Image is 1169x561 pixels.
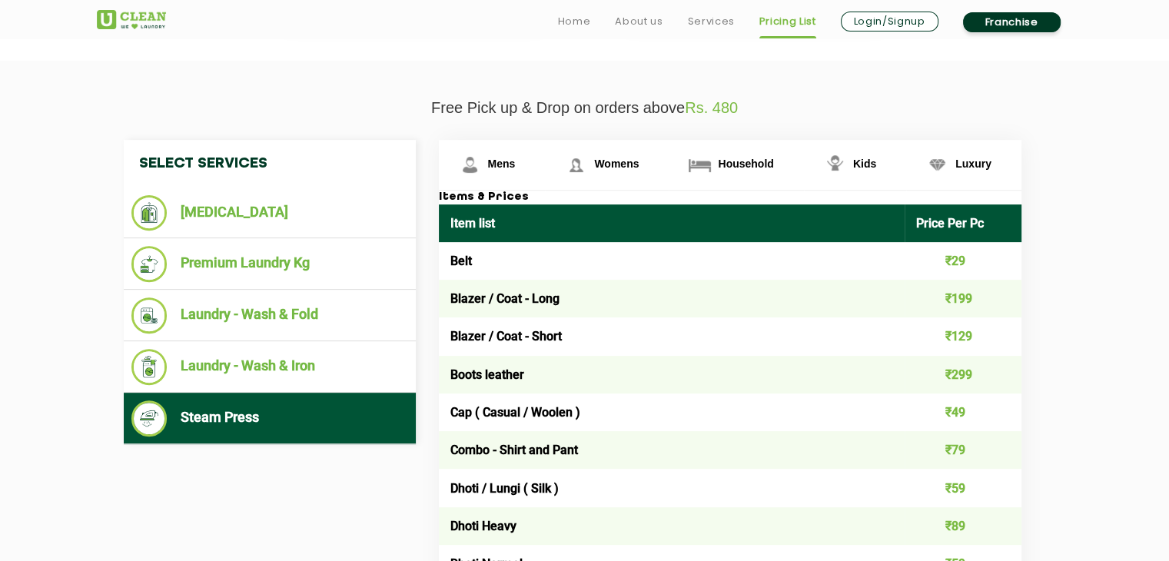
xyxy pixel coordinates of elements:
td: Cap ( Casual / Woolen ) [439,393,905,431]
td: Dhoti / Lungi ( Silk ) [439,469,905,506]
img: Dry Cleaning [131,195,168,231]
img: Mens [457,151,483,178]
li: [MEDICAL_DATA] [131,195,408,231]
th: Price Per Pc [905,204,1021,242]
img: Luxury [924,151,951,178]
td: Dhoti Heavy [439,507,905,545]
li: Laundry - Wash & Iron [131,349,408,385]
a: Pricing List [759,12,816,31]
td: ₹299 [905,356,1021,393]
td: Blazer / Coat - Long [439,280,905,317]
td: Belt [439,242,905,280]
a: About us [615,12,663,31]
img: Laundry - Wash & Fold [131,297,168,334]
td: ₹199 [905,280,1021,317]
h4: Select Services [124,140,416,188]
td: Blazer / Coat - Short [439,317,905,355]
td: ₹29 [905,242,1021,280]
span: Household [718,158,773,170]
a: Franchise [963,12,1061,32]
img: Steam Press [131,400,168,437]
span: Mens [488,158,516,170]
a: Services [687,12,734,31]
a: Home [558,12,591,31]
img: Household [686,151,713,178]
td: ₹89 [905,507,1021,545]
td: ₹59 [905,469,1021,506]
span: Luxury [955,158,991,170]
td: ₹129 [905,317,1021,355]
th: Item list [439,204,905,242]
p: Free Pick up & Drop on orders above [97,99,1073,117]
li: Laundry - Wash & Fold [131,297,408,334]
img: Womens [563,151,589,178]
img: Kids [822,151,849,178]
td: Boots leather [439,356,905,393]
img: Premium Laundry Kg [131,246,168,282]
span: Rs. 480 [685,99,738,116]
a: Login/Signup [841,12,938,32]
td: Combo - Shirt and Pant [439,431,905,469]
li: Premium Laundry Kg [131,246,408,282]
span: Kids [853,158,876,170]
span: Womens [594,158,639,170]
img: Laundry - Wash & Iron [131,349,168,385]
img: UClean Laundry and Dry Cleaning [97,10,166,29]
td: ₹79 [905,431,1021,469]
td: ₹49 [905,393,1021,431]
li: Steam Press [131,400,408,437]
h3: Items & Prices [439,191,1021,204]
